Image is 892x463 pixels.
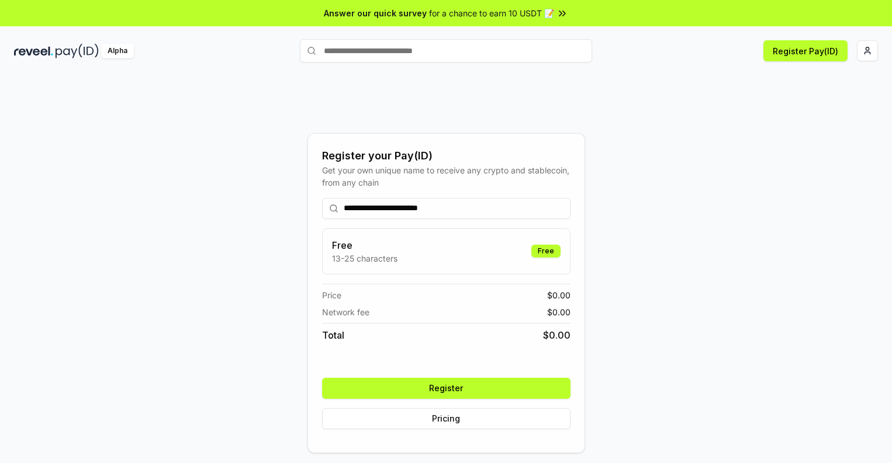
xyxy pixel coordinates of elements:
[322,289,341,301] span: Price
[322,408,571,429] button: Pricing
[56,44,99,58] img: pay_id
[429,7,554,19] span: for a chance to earn 10 USDT 📝
[332,238,397,252] h3: Free
[322,378,571,399] button: Register
[547,289,571,301] span: $ 0.00
[322,164,571,189] div: Get your own unique name to receive any crypto and stablecoin, from any chain
[322,306,369,318] span: Network fee
[332,252,397,264] p: 13-25 characters
[101,44,134,58] div: Alpha
[547,306,571,318] span: $ 0.00
[322,328,344,342] span: Total
[763,40,848,61] button: Register Pay(ID)
[324,7,427,19] span: Answer our quick survey
[322,148,571,164] div: Register your Pay(ID)
[531,245,561,257] div: Free
[14,44,53,58] img: reveel_dark
[543,328,571,342] span: $ 0.00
